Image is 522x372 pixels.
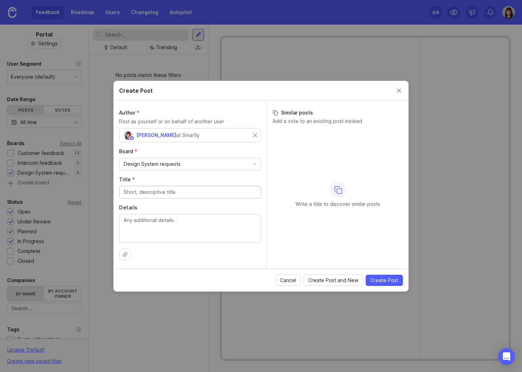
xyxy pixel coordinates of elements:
[366,275,403,286] button: Create Post
[395,87,403,94] button: Close create post modal
[370,277,398,284] span: Create Post
[119,118,261,125] p: Post as yourself or on behalf of another user
[176,131,200,139] div: at Smartly
[124,188,256,196] input: Short, descriptive title
[275,275,301,286] button: Cancel
[273,109,403,116] h3: Similar posts
[124,160,181,168] div: Design System requests
[119,176,135,182] span: Title (required)
[308,277,358,284] span: Create Post and New
[119,204,261,211] label: Details
[295,201,380,208] p: Write a title to discover similar posts
[280,277,296,284] span: Cancel
[119,86,153,95] h2: Create Post
[119,148,137,154] span: Board (required)
[136,132,176,138] span: [PERSON_NAME]
[304,275,363,286] button: Create Post and New
[119,110,139,116] span: Author (required)
[273,118,403,125] p: Add a vote to an existing post instead
[498,348,515,365] div: Open Intercom Messenger
[124,131,133,140] img: Danielle Pichlis
[129,135,135,141] img: member badge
